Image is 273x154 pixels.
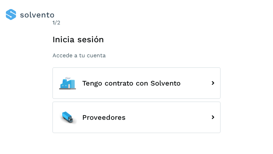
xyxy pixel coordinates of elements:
[82,79,181,87] span: Tengo contrato con Solvento
[52,35,220,45] h1: Inicia sesión
[52,67,220,99] button: Tengo contrato con Solvento
[52,102,220,133] button: Proveedores
[52,52,220,59] p: Accede a tu cuenta
[82,113,126,121] span: Proveedores
[52,19,55,26] span: 1
[52,19,220,27] div: /2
